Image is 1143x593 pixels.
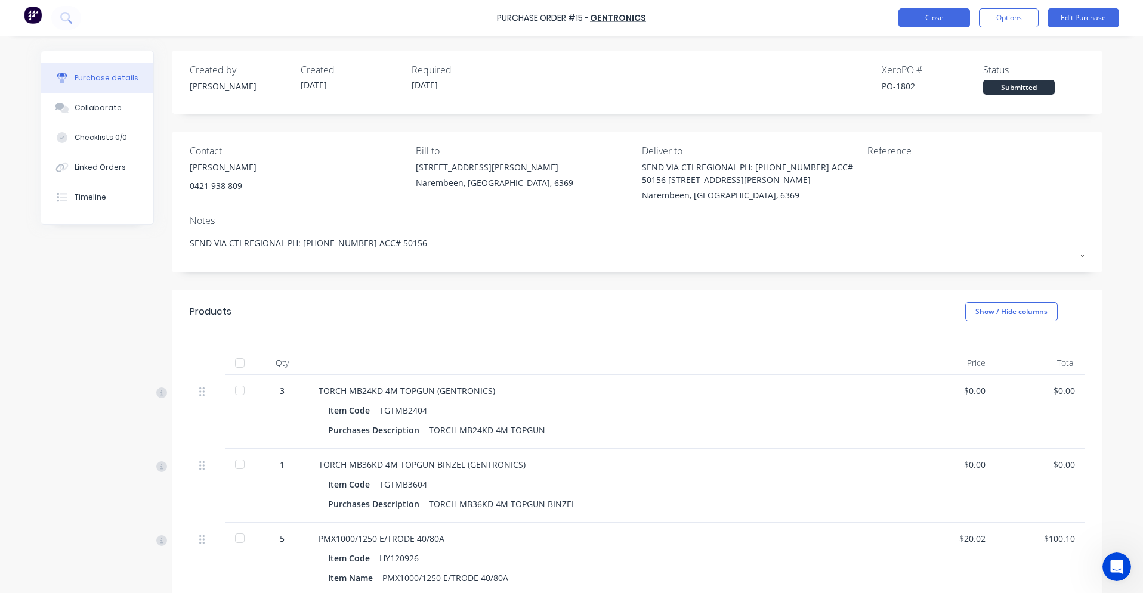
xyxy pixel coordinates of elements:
[265,384,299,397] div: 3
[190,179,257,192] div: 0421 938 809
[41,182,153,212] button: Timeline
[328,549,379,567] div: Item Code
[301,63,402,77] div: Created
[190,305,231,319] div: Products
[41,63,153,93] button: Purchase details
[41,93,153,123] button: Collaborate
[979,8,1039,27] button: Options
[75,103,122,113] div: Collaborate
[328,569,382,586] div: Item Name
[1005,532,1075,545] div: $100.10
[319,384,896,397] div: TORCH MB24KD 4M TOPGUN (GENTRONICS)
[882,63,983,77] div: Xero PO #
[898,8,970,27] button: Close
[882,80,983,92] div: PO-1802
[24,6,42,24] img: Factory
[642,189,859,201] div: Narembeen, [GEOGRAPHIC_DATA], 6369
[265,458,299,471] div: 1
[75,192,106,203] div: Timeline
[328,476,379,493] div: Item Code
[190,63,291,77] div: Created by
[983,63,1085,77] div: Status
[965,302,1058,321] button: Show / Hide columns
[190,80,291,92] div: [PERSON_NAME]
[41,153,153,182] button: Linked Orders
[255,351,309,375] div: Qty
[41,123,153,153] button: Checklists 0/0
[190,144,407,158] div: Contact
[497,12,589,24] div: Purchase Order #15 -
[429,495,576,513] div: TORCH MB36KD 4M TOPGUN BINZEL
[1102,552,1131,581] iframe: Intercom live chat
[642,144,859,158] div: Deliver to
[1005,458,1075,471] div: $0.00
[412,63,513,77] div: Required
[867,144,1085,158] div: Reference
[915,532,986,545] div: $20.02
[328,421,429,439] div: Purchases Description
[429,421,545,439] div: TORCH MB24KD 4M TOPGUN
[915,384,986,397] div: $0.00
[1005,384,1075,397] div: $0.00
[328,402,379,419] div: Item Code
[190,231,1085,257] textarea: SEND VIA CTI REGIONAL PH: [PHONE_NUMBER] ACC# 50156
[75,162,126,173] div: Linked Orders
[319,532,896,545] div: PMX1000/1250 E/TRODE 40/80A
[75,73,138,83] div: Purchase details
[642,161,859,186] div: SEND VIA CTI REGIONAL PH: [PHONE_NUMBER] ACC# 50156 [STREET_ADDRESS][PERSON_NAME]
[328,495,429,513] div: Purchases Description
[590,12,646,24] a: GENTRONICS
[209,5,231,27] div: Close
[190,213,1085,228] div: Notes
[416,144,633,158] div: Bill to
[915,458,986,471] div: $0.00
[1048,8,1119,27] button: Edit Purchase
[265,532,299,545] div: 5
[8,5,30,27] button: go back
[379,549,419,567] div: HY120926
[416,161,573,173] div: [STREET_ADDRESS][PERSON_NAME]
[906,351,995,375] div: Price
[995,351,1085,375] div: Total
[75,132,127,143] div: Checklists 0/0
[319,458,896,471] div: TORCH MB36KD 4M TOPGUN BINZEL (GENTRONICS)
[416,176,573,189] div: Narembeen, [GEOGRAPHIC_DATA], 6369
[382,569,508,586] div: PMX1000/1250 E/TRODE 40/80A
[379,476,427,493] div: TGTMB3604
[379,402,427,419] div: TGTMB2404
[983,80,1055,95] div: Submitted
[190,161,257,173] div: [PERSON_NAME]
